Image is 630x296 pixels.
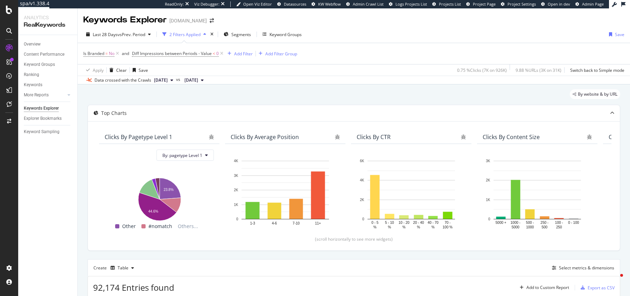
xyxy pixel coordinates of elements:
[428,221,439,225] text: 40 - 70
[93,67,104,73] div: Apply
[399,221,410,225] text: 10 - 20
[483,133,540,140] div: Clicks By Content Size
[360,179,364,183] text: 4K
[284,1,306,7] span: Datasources
[417,225,420,229] text: %
[511,221,520,225] text: 1000 -
[318,1,341,7] span: KW Webflow
[353,1,384,7] span: Admin Crawl List
[105,50,108,56] span: =
[389,1,427,7] a: Logs Projects List
[160,29,209,40] button: 2 Filters Applied
[373,225,377,229] text: %
[83,29,154,40] button: Last 28 DaysvsPrev. Period
[162,152,202,158] span: By: pagetype Level 1
[256,49,297,58] button: Add Filter Group
[182,76,206,84] button: [DATE]
[488,217,490,221] text: 0
[169,17,207,24] div: [DOMAIN_NAME]
[24,41,72,48] a: Overview
[432,1,461,7] a: Projects List
[346,1,384,7] a: Admin Crawl List
[570,89,620,99] div: legacy label
[559,265,614,271] div: Select metrics & dimensions
[83,64,104,76] button: Apply
[526,221,534,225] text: 500 -
[357,157,466,230] svg: A chart.
[413,221,424,225] text: 20 - 40
[108,262,137,274] button: Table
[83,50,104,56] span: Is Branded
[24,81,72,89] a: Keywords
[402,225,406,229] text: %
[483,157,592,230] div: A chart.
[139,67,148,73] div: Save
[122,50,129,57] button: and
[541,1,570,7] a: Open in dev
[234,174,238,178] text: 3K
[122,50,129,56] div: and
[221,29,254,40] button: Segments
[24,51,64,58] div: Content Performance
[24,61,72,68] a: Keyword Groups
[169,32,201,37] div: 2 Filters Applied
[225,49,253,58] button: Add Filter
[360,159,364,163] text: 6K
[439,1,461,7] span: Projects List
[582,1,604,7] span: Admin Page
[272,221,277,225] text: 4-6
[216,49,219,58] span: 0
[213,50,215,56] span: <
[93,282,174,293] span: 92,174 Entries found
[105,174,214,222] div: A chart.
[567,64,624,76] button: Switch back to Simple mode
[548,1,570,7] span: Open in dev
[130,64,148,76] button: Save
[466,1,496,7] a: Project Page
[507,1,536,7] span: Project Settings
[556,225,562,229] text: 250
[516,67,561,73] div: 9.88 % URLs ( 3K on 31K )
[184,77,198,83] span: 2025 Aug. 31st
[24,105,72,112] a: Keywords Explorer
[165,1,184,7] div: ReadOnly:
[24,115,62,122] div: Explorer Bookmarks
[311,1,341,7] a: KW Webflow
[96,236,611,242] div: (scroll horizontally to see more widgets)
[234,203,238,207] text: 1K
[107,64,127,76] button: Clear
[517,282,569,293] button: Add to Custom Report
[24,81,42,89] div: Keywords
[265,51,297,57] div: Add Filter Group
[568,221,579,225] text: 0 - 100
[371,221,378,225] text: 0 - 5
[570,67,624,73] div: Switch back to Simple mode
[234,51,253,57] div: Add Filter
[357,133,391,140] div: Clicks By CTR
[231,133,299,140] div: Clicks By Average Position
[148,209,158,213] text: 44.6%
[24,71,72,78] a: Ranking
[105,133,172,140] div: Clicks By pagetype Level 1
[24,51,72,58] a: Content Performance
[461,135,466,139] div: bug
[362,217,364,221] text: 0
[101,110,127,117] div: Top Charts
[501,1,536,7] a: Project Settings
[293,221,300,225] text: 7-10
[209,31,215,38] div: times
[24,41,41,48] div: Overview
[175,222,201,230] span: Others...
[486,159,490,163] text: 3K
[315,221,321,225] text: 11+
[526,285,569,290] div: Add to Custom Report
[24,91,65,99] a: More Reports
[24,91,49,99] div: More Reports
[277,1,306,7] a: Datasources
[444,221,450,225] text: 70 -
[24,21,72,29] div: RealKeywords
[473,1,496,7] span: Project Page
[93,262,137,274] div: Create
[335,135,340,139] div: bug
